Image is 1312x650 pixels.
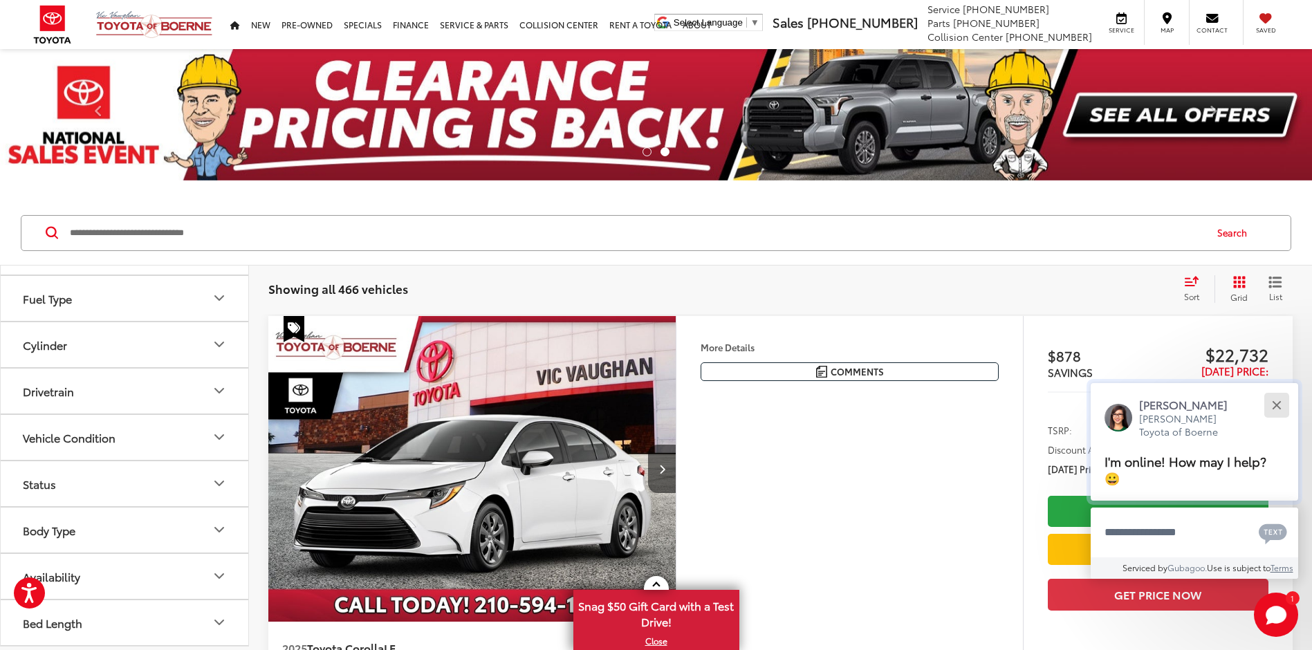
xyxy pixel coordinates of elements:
span: SAVINGS [1048,364,1093,380]
span: Serviced by [1122,561,1167,573]
input: Search by Make, Model, or Keyword [68,216,1204,250]
button: Close [1262,390,1291,420]
span: [PHONE_NUMBER] [807,13,918,31]
button: Less [1138,380,1179,405]
div: 2025 Toyota Corolla LE 0 [268,316,677,622]
button: Grid View [1214,275,1258,303]
span: Snag $50 Gift Card with a Test Drive! [575,591,738,633]
button: Chat with SMS [1255,517,1291,548]
button: Body TypeBody Type [1,508,250,552]
span: [DATE] Price: [1201,363,1268,378]
div: Cylinder [211,336,228,353]
span: Discount Amount: [1048,443,1125,456]
button: Search [1204,216,1267,250]
div: Body Type [23,523,75,537]
button: DrivetrainDrivetrain [1,369,250,414]
span: Sort [1184,290,1199,302]
button: Select sort value [1177,275,1214,303]
div: Body Type [211,521,228,538]
span: Showing all 466 vehicles [268,280,408,297]
span: I'm online! How may I help? 😀 [1105,452,1266,487]
button: Vehicle ConditionVehicle Condition [1,415,250,460]
span: Contact [1196,26,1228,35]
span: ▼ [750,17,759,28]
div: Drivetrain [23,384,74,398]
span: [DATE] Price: [1048,462,1103,476]
div: Close[PERSON_NAME][PERSON_NAME] Toyota of BoerneI'm online! How may I help? 😀Type your messageCha... [1091,383,1298,579]
button: Toggle Chat Window [1254,593,1298,637]
div: Status [23,477,56,490]
span: Select Language [674,17,743,28]
a: Terms [1271,561,1293,573]
span: List [1268,290,1282,302]
a: 2025 Toyota Corolla LE2025 Toyota Corolla LE2025 Toyota Corolla LE2025 Toyota Corolla LE [268,316,677,622]
span: 1 [1291,595,1294,601]
button: Fuel TypeFuel Type [1,276,250,321]
span: [PHONE_NUMBER] [963,2,1049,16]
span: [PHONE_NUMBER] [953,16,1040,30]
button: CylinderCylinder [1,322,250,367]
button: List View [1258,275,1293,303]
span: Saved [1250,26,1281,35]
span: Collision Center [927,30,1003,44]
div: Cylinder [23,338,67,351]
h4: More Details [701,342,999,352]
div: Bed Length [211,614,228,631]
button: Bed LengthBed Length [1,600,250,645]
div: Status [211,475,228,492]
span: Sales [773,13,804,31]
div: Fuel Type [23,292,72,305]
div: Vehicle Condition [23,431,116,444]
a: Gubagoo. [1167,561,1207,573]
span: ​ [746,17,747,28]
span: Use is subject to [1207,561,1271,573]
div: Drivetrain [211,382,228,399]
p: [PERSON_NAME] [1139,397,1241,412]
a: Value Your Trade [1048,534,1268,565]
span: Parts [927,16,950,30]
img: Comments [816,366,827,378]
p: [PERSON_NAME] Toyota of Boerne [1139,412,1241,439]
svg: Text [1259,522,1287,544]
span: Service [1106,26,1137,35]
span: Service [927,2,960,16]
div: Availability [211,568,228,584]
span: Special [284,316,304,342]
span: TSRP: [1048,423,1072,437]
button: StatusStatus [1,461,250,506]
button: Next image [648,445,676,493]
span: Map [1152,26,1182,35]
span: Grid [1230,291,1248,303]
a: Check Availability [1048,496,1268,527]
div: Bed Length [23,616,82,629]
img: 2025 Toyota Corolla LE [268,316,677,623]
button: AvailabilityAvailability [1,554,250,599]
span: Comments [831,365,884,378]
textarea: Type your message [1091,508,1298,557]
button: Comments [701,362,999,381]
div: Vehicle Condition [211,429,228,445]
button: Get Price Now [1048,579,1268,610]
span: $878 [1048,345,1158,366]
span: [PHONE_NUMBER] [1006,30,1092,44]
div: Availability [23,570,80,583]
svg: Start Chat [1254,593,1298,637]
img: Vic Vaughan Toyota of Boerne [95,10,213,39]
div: Fuel Type [211,290,228,306]
span: $22,732 [1158,344,1268,364]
